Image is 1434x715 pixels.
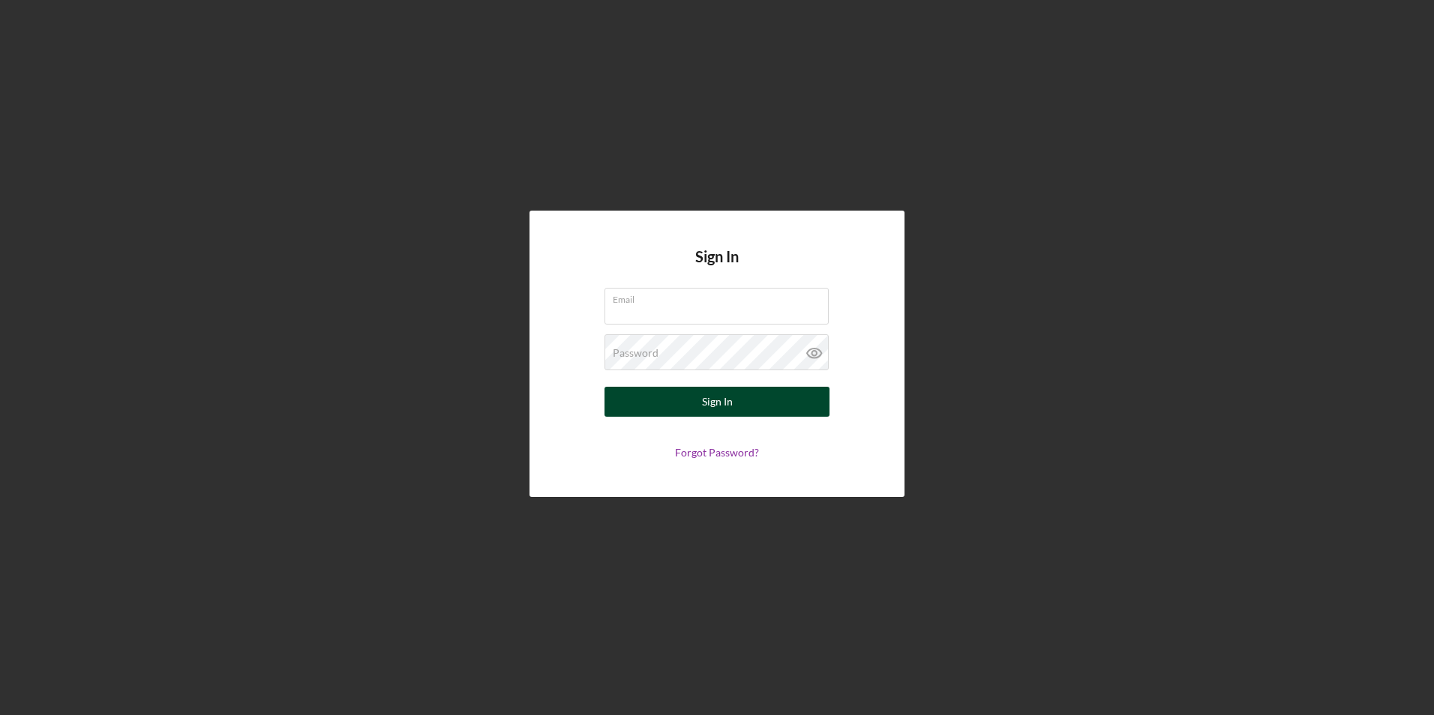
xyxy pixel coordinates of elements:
div: Sign In [702,387,733,417]
label: Email [613,289,829,305]
label: Password [613,347,658,359]
h4: Sign In [695,248,739,288]
a: Forgot Password? [675,446,759,459]
button: Sign In [604,387,829,417]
